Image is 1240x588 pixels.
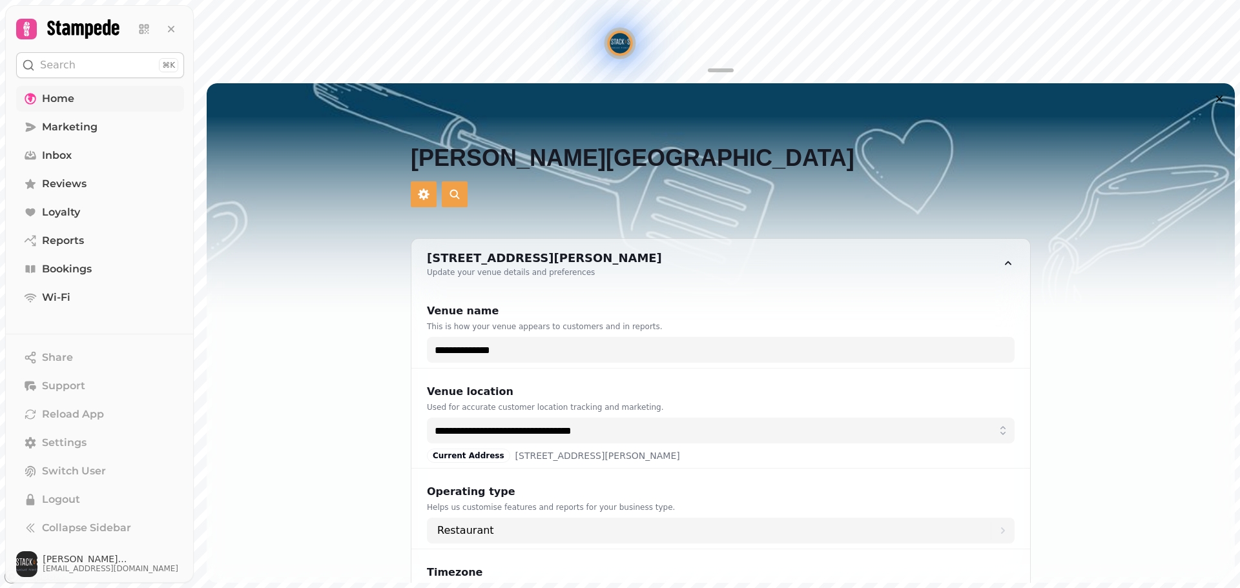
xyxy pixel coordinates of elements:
[16,551,184,577] button: User avatar[PERSON_NAME][GEOGRAPHIC_DATA][EMAIL_ADDRESS][DOMAIN_NAME]
[42,290,70,305] span: Wi-Fi
[610,33,630,57] div: Map marker
[427,484,1015,500] div: Operating type
[427,384,1015,400] div: Venue location
[207,83,1235,406] img: Background
[43,554,184,563] span: [PERSON_NAME][GEOGRAPHIC_DATA]
[16,430,184,456] a: Settings
[42,91,74,106] span: Home
[42,148,72,163] span: Inbox
[427,249,662,267] div: [STREET_ADDRESS][PERSON_NAME]
[42,350,73,365] span: Share
[437,523,494,538] p: Restaurant
[427,449,510,463] div: Current Address
[427,402,1015,412] div: Used for accurate customer location tracking and marketing.
[427,565,1015,580] div: Timezone
[1209,88,1230,109] button: Close drawer
[42,407,104,422] span: Reload App
[42,435,87,451] span: Settings
[427,321,1015,332] div: This is how your venue appears to customers and in reports.
[42,520,131,536] span: Collapse Sidebar
[16,86,184,112] a: Home
[159,58,178,72] div: ⌘K
[43,563,184,574] span: [EMAIL_ADDRESS][DOMAIN_NAME]
[16,52,184,78] button: Search⌘K
[411,114,1031,171] h1: [PERSON_NAME][GEOGRAPHIC_DATA]
[16,228,184,254] a: Reports
[42,176,87,192] span: Reviews
[16,345,184,370] button: Share
[427,267,662,278] div: Update your venue details and preferences
[16,487,184,512] button: Logout
[42,261,92,277] span: Bookings
[16,199,184,225] a: Loyalty
[40,57,76,73] p: Search
[16,143,184,168] a: Inbox
[610,33,630,54] button: West George St
[427,303,1015,319] div: Venue name
[42,378,85,394] span: Support
[16,401,184,427] button: Reload App
[42,492,80,507] span: Logout
[42,205,80,220] span: Loyalty
[427,502,1015,512] div: Helps us customise features and reports for your business type.
[16,515,184,541] button: Collapse Sidebar
[515,449,680,462] span: [STREET_ADDRESS][PERSON_NAME]
[42,233,84,248] span: Reports
[16,458,184,484] button: Switch User
[16,256,184,282] a: Bookings
[16,114,184,140] a: Marketing
[16,373,184,399] button: Support
[16,285,184,310] a: Wi-Fi
[42,119,98,135] span: Marketing
[16,551,37,577] img: User avatar
[16,171,184,197] a: Reviews
[42,463,106,479] span: Switch User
